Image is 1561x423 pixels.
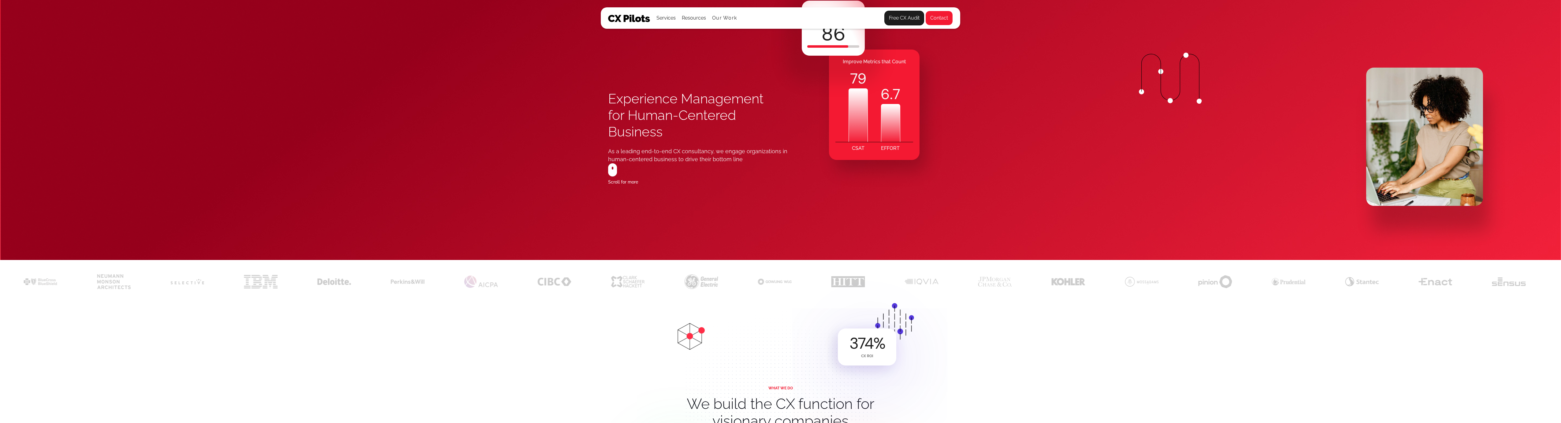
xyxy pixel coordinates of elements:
[849,333,873,354] code: 374
[829,56,920,68] div: Improve Metrics that Count
[244,275,278,288] img: cx for ibm logo
[849,336,885,351] div: %
[171,279,204,284] img: cx for selective insurance logo
[682,14,706,22] div: Resources
[881,84,890,104] code: 6
[611,276,645,287] img: Customer experience CX for accounting firms CSH logo
[656,8,676,28] div: Services
[24,278,58,285] img: cx for bcbs
[881,142,900,154] div: EFFORT
[831,276,865,287] img: Customer experience CX for construction contractor firms HITT logo
[97,274,131,289] img: cx for neumann monson architects black logo
[925,11,953,25] a: Contact
[852,142,864,154] div: CSAT
[608,91,773,140] h1: Experience Management for Human-Centered Business
[905,279,938,284] img: Customer experience CX for CRO health care firms IQVIA logo
[685,274,718,289] img: Customer experience CX for GE GE logo
[1492,277,1526,286] img: Customer experience CX for engineering and manufacturing companies Sensus Xylem logo
[656,14,676,22] div: Services
[821,24,846,44] div: 86
[768,386,793,390] div: WHAT WE DO
[861,354,873,358] div: CX ROI
[978,277,1012,286] img: Customer experience CX for banking financial services firms JP Morgan Chaser logo
[391,279,425,284] img: perkins & will cx
[884,11,924,25] a: Free CX Audit
[1125,277,1159,287] img: Customer experience CX for accounting business advisory firms Moss Adams logo
[1052,278,1085,285] img: Customer experience CX for Kohler logo
[712,15,737,21] a: Our Work
[881,84,900,104] div: .
[682,8,706,28] div: Resources
[608,147,800,163] div: As a leading end-to-end CX consultancy, we engage organizations in human-centered business to dri...
[1419,278,1452,285] img: Customer experience CX for insurance Enact logo
[1199,275,1232,288] img: Customer experience CX for accounting business advisory firms Pinion logo
[1345,277,1379,286] img: Customer experience CX for engineering firms Stantec logo
[758,278,792,284] img: Customer experience CX for law firms Gowling logo
[538,277,571,286] img: Customer experience CX for banks CIBC logo
[1272,278,1306,285] img: Customer experience CX for financial services, employee benefits and insurance firms Prudential logo
[608,178,638,186] div: Scroll for more
[318,278,351,285] img: cx for deloitte
[893,84,900,104] code: 7
[849,69,868,88] div: 79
